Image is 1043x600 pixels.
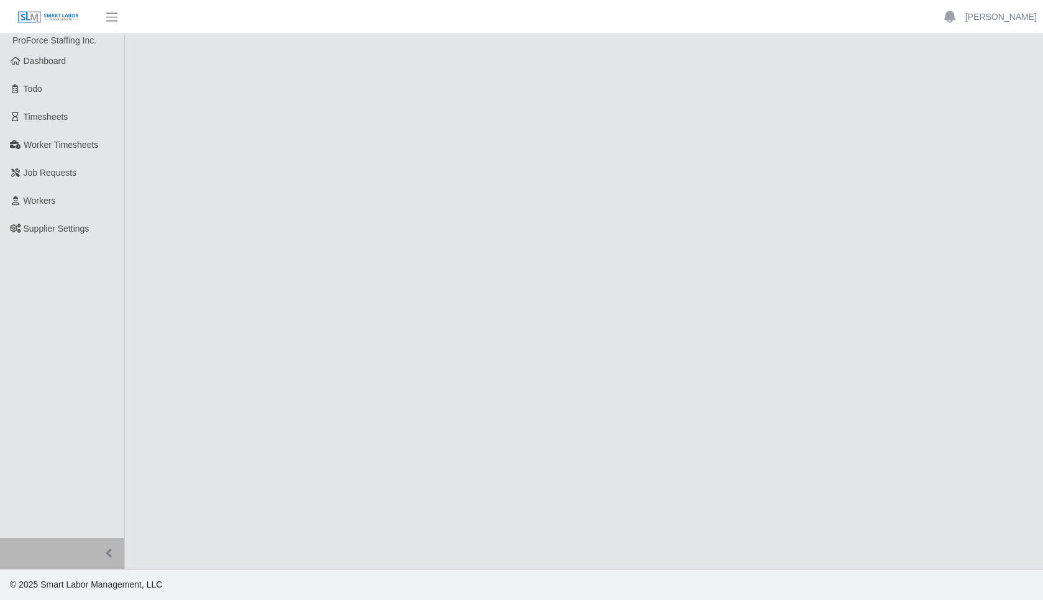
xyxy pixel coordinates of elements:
[24,224,89,234] span: Supplier Settings
[24,56,66,66] span: Dashboard
[24,84,42,94] span: Todo
[24,196,56,206] span: Workers
[12,35,96,45] span: ProForce Staffing Inc.
[24,112,68,122] span: Timesheets
[24,168,77,178] span: Job Requests
[10,580,162,589] span: © 2025 Smart Labor Management, LLC
[17,11,80,24] img: SLM Logo
[965,11,1037,24] a: [PERSON_NAME]
[24,140,98,150] span: Worker Timesheets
